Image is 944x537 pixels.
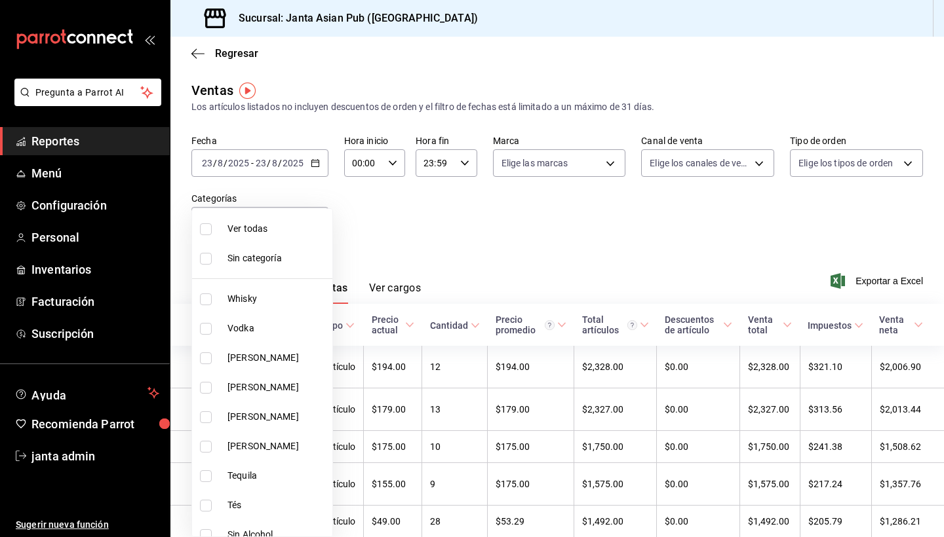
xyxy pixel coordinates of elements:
[227,351,327,365] span: [PERSON_NAME]
[227,322,327,335] span: Vodka
[227,498,327,512] span: Tés
[227,222,327,236] span: Ver todas
[227,439,327,453] span: [PERSON_NAME]
[227,469,327,483] span: Tequila
[239,83,256,99] img: Tooltip marker
[227,380,327,394] span: [PERSON_NAME]
[227,251,327,265] span: Sin categoría
[227,292,327,306] span: Whisky
[227,410,327,424] span: [PERSON_NAME]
